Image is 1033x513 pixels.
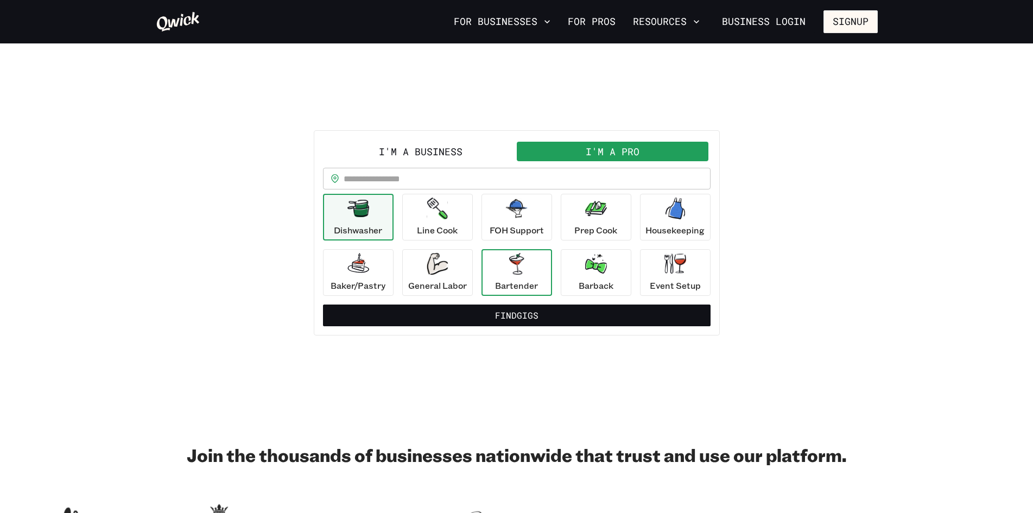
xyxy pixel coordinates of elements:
[517,142,708,161] button: I'm a Pro
[323,194,394,240] button: Dishwasher
[640,194,711,240] button: Housekeeping
[314,98,720,119] h2: PICK UP A SHIFT!
[331,279,385,292] p: Baker/Pastry
[408,279,467,292] p: General Labor
[563,12,620,31] a: For Pros
[481,249,552,296] button: Bartender
[402,194,473,240] button: Line Cook
[481,194,552,240] button: FOH Support
[495,279,538,292] p: Bartender
[417,224,458,237] p: Line Cook
[650,279,701,292] p: Event Setup
[402,249,473,296] button: General Labor
[629,12,704,31] button: Resources
[561,194,631,240] button: Prep Cook
[823,10,878,33] button: Signup
[323,249,394,296] button: Baker/Pastry
[490,224,544,237] p: FOH Support
[574,224,617,237] p: Prep Cook
[449,12,555,31] button: For Businesses
[561,249,631,296] button: Barback
[334,224,382,237] p: Dishwasher
[156,444,878,466] h2: Join the thousands of businesses nationwide that trust and use our platform.
[713,10,815,33] a: Business Login
[645,224,705,237] p: Housekeeping
[579,279,613,292] p: Barback
[323,305,711,326] button: FindGigs
[325,142,517,161] button: I'm a Business
[640,249,711,296] button: Event Setup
